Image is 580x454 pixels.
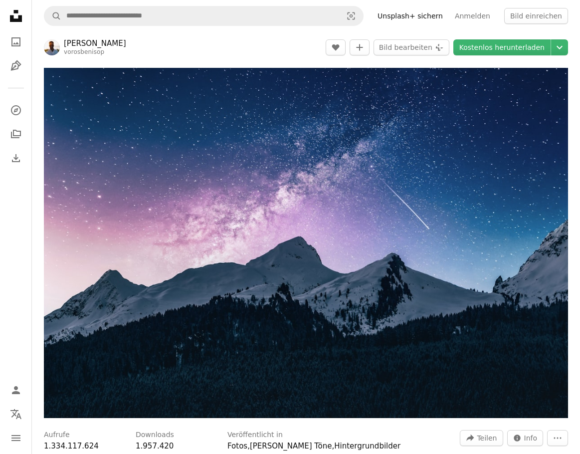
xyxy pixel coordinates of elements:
a: Unsplash+ sichern [372,8,449,24]
a: [PERSON_NAME] [64,38,126,48]
span: 1.334.117.624 [44,442,99,451]
a: Bisherige Downloads [6,148,26,168]
img: Zum Profil von Benjamin Voros [44,39,60,55]
span: 1.957.420 [136,442,174,451]
span: , [247,442,250,451]
button: Dieses Bild teilen [460,430,503,446]
a: Entdecken [6,100,26,120]
a: Fotos [6,32,26,52]
a: Anmelden [449,8,496,24]
button: Statistiken zu diesem Bild [507,430,544,446]
form: Finden Sie Bildmaterial auf der ganzen Webseite [44,6,364,26]
a: Grafiken [6,56,26,76]
h3: Downloads [136,430,174,440]
a: [PERSON_NAME] Töne [250,442,332,451]
button: Bild einreichen [504,8,568,24]
button: Dieses Bild heranzoomen [44,68,568,418]
span: Teilen [477,431,497,446]
span: Info [524,431,538,446]
a: Anmelden / Registrieren [6,380,26,400]
button: Weitere Aktionen [547,430,568,446]
button: Menü [6,428,26,448]
a: Kollektionen [6,124,26,144]
span: , [332,442,334,451]
h3: Veröffentlicht in [227,430,283,440]
button: Bild bearbeiten [374,39,449,55]
button: Downloadgröße auswählen [551,39,568,55]
button: Sprache [6,404,26,424]
a: Hintergrundbilder [334,442,400,451]
button: Visuelle Suche [339,6,363,25]
a: Fotos [227,442,247,451]
a: Kostenlos herunterladen [453,39,551,55]
img: Schneeberg unter Sternen [44,68,568,418]
button: Gefällt mir [326,39,346,55]
h3: Aufrufe [44,430,70,440]
button: Zu Kollektion hinzufügen [350,39,370,55]
button: Unsplash suchen [44,6,61,25]
a: vorosbenisop [64,48,104,55]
